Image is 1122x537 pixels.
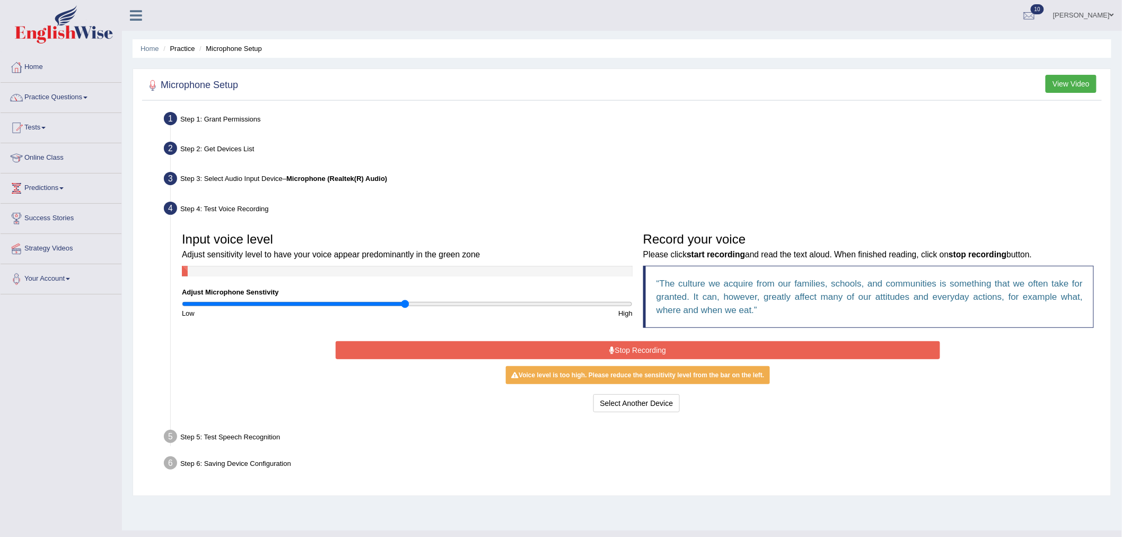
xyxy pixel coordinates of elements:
[283,175,387,183] span: –
[286,175,387,183] b: Microphone (Realtek(R) Audio)
[159,138,1106,162] div: Step 2: Get Devices List
[182,232,633,261] h3: Input voice level
[656,279,1083,315] q: The culture we acquire from our families, schools, and communities is something that we often tak...
[159,453,1106,477] div: Step 6: Saving Device Configuration
[687,250,745,259] b: start recording
[643,250,1032,259] small: Please click and read the text aloud. When finished reading, click on button.
[407,308,638,318] div: High
[159,109,1106,132] div: Step 1: Grant Permissions
[161,44,195,54] li: Practice
[1,174,121,200] a: Predictions
[1,113,121,140] a: Tests
[1,204,121,230] a: Success Stories
[145,77,238,93] h2: Microphone Setup
[1,83,121,109] a: Practice Questions
[1,264,121,291] a: Your Account
[159,427,1106,450] div: Step 5: Test Speech Recognition
[197,44,262,54] li: Microphone Setup
[159,169,1106,192] div: Step 3: Select Audio Input Device
[593,394,680,412] button: Select Another Device
[182,250,480,259] small: Adjust sensitivity level to have your voice appear predominantly in the green zone
[177,308,407,318] div: Low
[949,250,1006,259] b: stop recording
[643,232,1094,261] h3: Record your voice
[1,143,121,170] a: Online Class
[506,366,769,384] div: Voice level is too high. Please reduce the sensitivity level from the bar on the left.
[1031,4,1044,14] span: 10
[1046,75,1097,93] button: View Video
[1,53,121,79] a: Home
[336,341,940,359] button: Stop Recording
[141,45,159,53] a: Home
[1,234,121,261] a: Strategy Videos
[159,198,1106,222] div: Step 4: Test Voice Recording
[182,287,279,297] label: Adjust Microphone Senstivity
